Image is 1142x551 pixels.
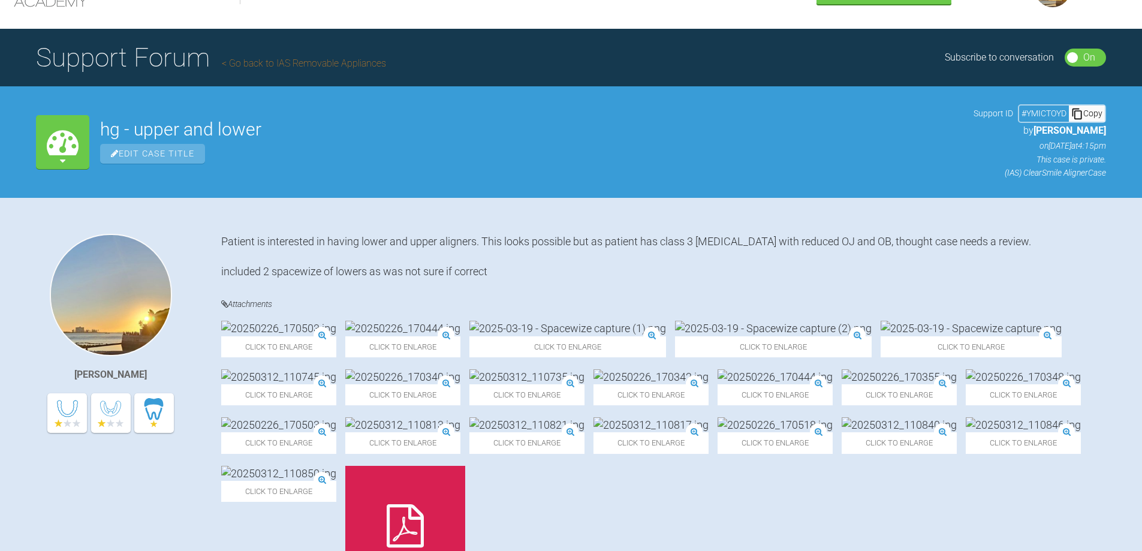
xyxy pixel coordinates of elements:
a: Go back to IAS Removable Appliances [222,58,386,69]
span: Click to enlarge [966,432,1081,453]
div: Subscribe to conversation [945,50,1054,65]
span: Click to enlarge [881,336,1062,357]
span: Click to enlarge [593,432,709,453]
span: Support ID [974,107,1013,120]
h2: hg - upper and lower [100,121,963,138]
img: 20250226_170355.jpg [842,369,957,384]
span: Click to enlarge [221,336,336,357]
h4: Attachments [221,297,1106,312]
img: 20250312_110850.jpg [221,466,336,481]
div: On [1083,50,1095,65]
h1: Support Forum [36,37,386,79]
p: on [DATE] at 4:15pm [974,139,1106,152]
span: Click to enlarge [221,481,336,502]
span: Click to enlarge [718,432,833,453]
span: Click to enlarge [345,432,460,453]
img: 2025-03-19 - Spacewize capture.png [881,321,1062,336]
img: 2025-03-19 - Spacewize capture (2).png [675,321,872,336]
img: 2025-03-19 - Spacewize capture (1).png [469,321,666,336]
img: 20250312_110846.jpg [966,417,1081,432]
p: This case is private. [974,153,1106,166]
span: Click to enlarge [221,432,336,453]
img: 20250226_170340.jpg [345,369,460,384]
img: 20250312_110821.jpg [469,417,584,432]
img: 20250226_170348.jpg [966,369,1081,384]
img: 20250226_170503.jpg [221,321,336,336]
div: # YMICTOYD [1019,107,1069,120]
span: Click to enlarge [675,336,872,357]
img: 20250226_170518.jpg [718,417,833,432]
img: 20250226_170503.jpg [221,417,336,432]
div: Copy [1069,106,1105,121]
span: Click to enlarge [842,384,957,405]
img: Bernadette Ssentoogo [50,234,172,356]
img: 20250312_110813.jpg [345,417,460,432]
div: [PERSON_NAME] [74,367,147,383]
img: 20250312_110745.jpg [221,369,336,384]
div: Patient is interested in having lower and upper aligners. This looks possible but as patient has ... [221,234,1106,279]
span: Click to enlarge [221,384,336,405]
img: 20250312_110735.jpg [469,369,584,384]
span: Click to enlarge [469,432,584,453]
span: Click to enlarge [469,336,666,357]
img: 20250226_170444.jpg [718,369,833,384]
img: 20250312_110817.jpg [593,417,709,432]
p: by [974,123,1106,138]
span: Edit Case Title [100,144,205,164]
span: Click to enlarge [469,384,584,405]
img: 20250312_110840.jpg [842,417,957,432]
span: Click to enlarge [842,432,957,453]
span: Click to enlarge [718,384,833,405]
span: Click to enlarge [966,384,1081,405]
span: [PERSON_NAME] [1033,125,1106,136]
p: (IAS) ClearSmile Aligner Case [974,166,1106,179]
img: 20250226_170444.jpg [345,321,460,336]
span: Click to enlarge [593,384,709,405]
img: 20250226_170342.jpg [593,369,709,384]
span: Click to enlarge [345,336,460,357]
span: Click to enlarge [345,384,460,405]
